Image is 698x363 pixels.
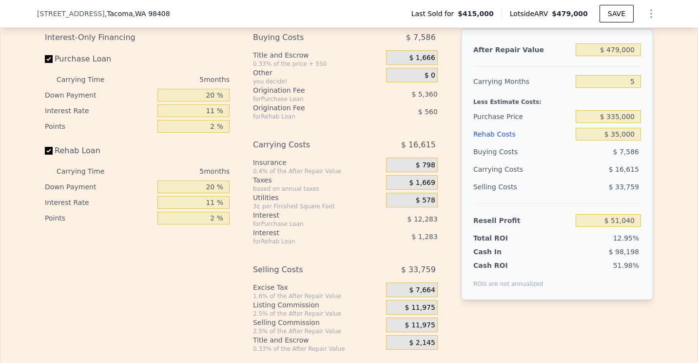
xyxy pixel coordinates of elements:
[253,29,362,46] div: Buying Costs
[45,142,154,160] label: Rehab Loan
[613,234,639,242] span: 12.95%
[253,220,362,228] div: for Purchase Loan
[253,318,382,327] div: Selling Commission
[45,50,154,68] label: Purchase Loan
[641,4,661,23] button: Show Options
[473,161,534,178] div: Carrying Costs
[253,261,362,279] div: Selling Costs
[473,41,572,59] div: After Repair Value
[253,238,362,245] div: for Rehab Loan
[253,136,362,154] div: Carrying Costs
[425,71,435,80] span: $ 0
[473,73,572,90] div: Carrying Months
[45,195,154,210] div: Interest Rate
[552,10,588,18] span: $479,000
[613,262,639,269] span: 51.98%
[473,143,572,161] div: Buying Costs
[253,60,382,68] div: 0.33% of the price + 550
[37,9,105,19] span: [STREET_ADDRESS]
[253,167,382,175] div: 0.4% of the After Repair Value
[473,261,543,270] div: Cash ROI
[45,29,230,46] div: Interest-Only Financing
[510,9,552,19] span: Lotside ARV
[406,29,436,46] span: $ 7,586
[407,215,438,223] span: $ 12,283
[105,9,170,19] span: , Tacoma
[253,345,382,353] div: 0.33% of the After Repair Value
[253,335,382,345] div: Title and Escrow
[253,327,382,335] div: 2.5% of the After Repair Value
[253,193,382,202] div: Utilities
[253,300,382,310] div: Listing Commission
[613,148,639,156] span: $ 7,586
[124,163,230,179] div: 5 months
[253,85,362,95] div: Origination Fee
[253,292,382,300] div: 1.6% of the After Repair Value
[124,72,230,87] div: 5 months
[411,9,458,19] span: Last Sold for
[473,108,572,125] div: Purchase Price
[45,179,154,195] div: Down Payment
[253,68,382,78] div: Other
[405,321,435,330] span: $ 11,975
[409,339,435,347] span: $ 2,145
[45,119,154,134] div: Points
[401,136,436,154] span: $ 16,615
[473,178,572,196] div: Selling Costs
[45,103,154,119] div: Interest Rate
[401,261,436,279] span: $ 33,759
[253,113,362,121] div: for Rehab Loan
[411,233,437,241] span: $ 1,283
[57,72,120,87] div: Carrying Time
[45,87,154,103] div: Down Payment
[57,163,120,179] div: Carrying Time
[473,233,534,243] div: Total ROI
[458,9,494,19] span: $415,000
[253,228,362,238] div: Interest
[416,161,435,170] span: $ 798
[411,90,437,98] span: $ 5,360
[133,10,170,18] span: , WA 98408
[253,50,382,60] div: Title and Escrow
[409,286,435,295] span: $ 7,664
[253,202,382,210] div: 3¢ per Finished Square Foot
[416,196,435,205] span: $ 578
[600,5,634,22] button: SAVE
[45,147,53,155] input: Rehab Loan
[473,270,543,288] div: ROIs are not annualized
[253,95,362,103] div: for Purchase Loan
[473,90,641,108] div: Less Estimate Costs:
[473,247,534,257] div: Cash In
[473,212,572,229] div: Resell Profit
[405,303,435,312] span: $ 11,975
[409,54,435,62] span: $ 1,666
[45,210,154,226] div: Points
[473,125,572,143] div: Rehab Costs
[609,165,639,173] span: $ 16,615
[253,103,362,113] div: Origination Fee
[253,282,382,292] div: Excise Tax
[45,55,53,63] input: Purchase Loan
[253,185,382,193] div: based on annual taxes
[253,210,362,220] div: Interest
[409,179,435,187] span: $ 1,669
[253,158,382,167] div: Insurance
[609,183,639,191] span: $ 33,759
[253,78,382,85] div: you decide!
[253,175,382,185] div: Taxes
[418,108,438,116] span: $ 560
[609,248,639,256] span: $ 98,198
[253,310,382,318] div: 2.5% of the After Repair Value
